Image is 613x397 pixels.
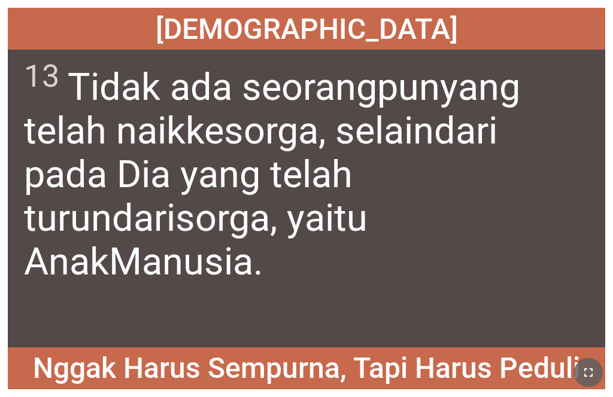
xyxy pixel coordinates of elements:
wg3361: dari pada Dia yang telah turun [24,109,497,283]
wg3772: , selain [24,109,497,283]
wg444: . [253,240,263,283]
span: Tidak ada seorangpun [24,57,590,283]
wg3772: , yaitu Anak [24,196,368,283]
wg5207: Manusia [109,240,263,283]
wg1519: sorga [24,109,497,283]
wg2597: dari [24,196,368,283]
sup: 13 [24,57,60,94]
wg3762: yang telah naik [24,65,520,283]
span: [DEMOGRAPHIC_DATA] [156,12,458,46]
wg1537: sorga [24,196,368,283]
wg305: ke [24,109,497,283]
